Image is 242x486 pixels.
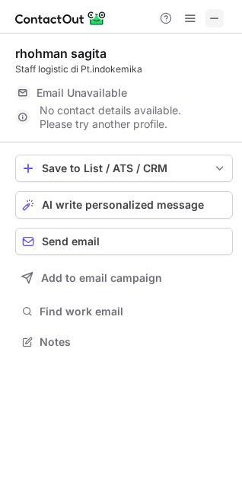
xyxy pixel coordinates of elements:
span: Email Unavailable [37,86,127,100]
span: AI write personalized message [42,199,204,211]
button: Notes [15,331,233,353]
img: ContactOut v5.3.10 [15,9,107,27]
button: Send email [15,228,233,255]
button: Add to email campaign [15,264,233,292]
button: AI write personalized message [15,191,233,219]
div: Staff logistic di Pt.indokemika [15,62,233,76]
span: Find work email [40,305,227,318]
span: Notes [40,335,227,349]
div: Save to List / ATS / CRM [42,162,206,174]
div: rhohman sagita [15,46,107,61]
button: save-profile-one-click [15,155,233,182]
span: Send email [42,235,100,248]
div: No contact details available. Please try another profile. [15,105,233,129]
span: Add to email campaign [41,272,162,284]
button: Find work email [15,301,233,322]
